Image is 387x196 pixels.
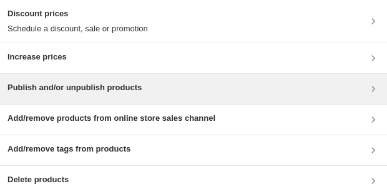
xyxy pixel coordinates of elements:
[7,51,67,63] h3: Increase prices
[7,8,148,20] h3: Discount prices
[7,23,148,35] p: Schedule a discount, sale or promotion
[7,143,130,155] h3: Add/remove tags from products
[7,173,69,186] h3: Delete products
[7,112,215,125] h3: Add/remove products from online store sales channel
[7,81,142,94] h3: Publish and/or unpublish products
